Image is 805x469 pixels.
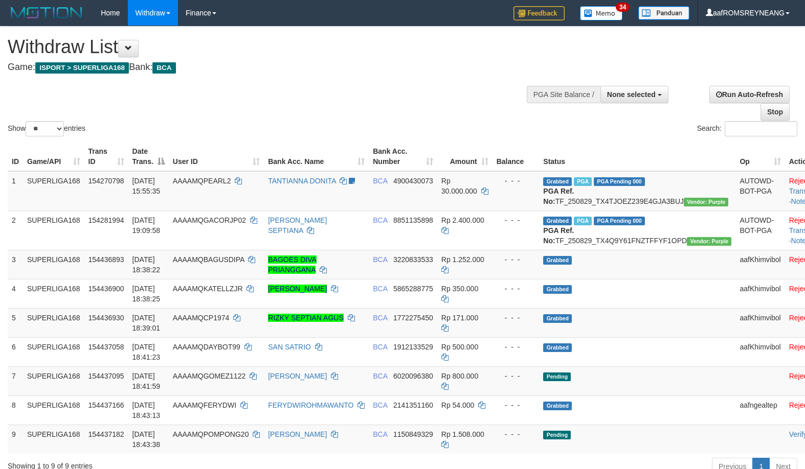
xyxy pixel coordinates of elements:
[268,314,344,322] a: RIZKY SEPTIAN AGUS
[735,250,785,279] td: aafKhimvibol
[268,372,327,380] a: [PERSON_NAME]
[132,177,161,195] span: [DATE] 15:55:35
[23,308,84,337] td: SUPERLIGA168
[393,255,433,264] span: Copy 3220833533 to clipboard
[88,314,124,322] span: 154436930
[543,314,572,323] span: Grabbed
[268,430,327,438] a: [PERSON_NAME]
[513,6,565,20] img: Feedback.jpg
[132,285,161,303] span: [DATE] 18:38:25
[373,314,387,322] span: BCA
[441,255,484,264] span: Rp 1.252.000
[735,337,785,366] td: aafKhimvibol
[543,431,571,439] span: Pending
[543,187,574,205] b: PGA Ref. No:
[497,254,535,265] div: - - -
[638,6,689,20] img: panduan.png
[373,343,387,351] span: BCA
[393,285,433,293] span: Copy 5865288775 to clipboard
[8,279,23,308] td: 4
[128,142,169,171] th: Date Trans.: activate to sort column descending
[437,142,493,171] th: Amount: activate to sort column ascending
[497,371,535,381] div: - - -
[169,142,264,171] th: User ID: activate to sort column ascending
[8,171,23,211] td: 1
[8,37,526,57] h1: Withdraw List
[23,425,84,454] td: SUPERLIGA168
[23,366,84,395] td: SUPERLIGA168
[88,401,124,409] span: 154437166
[373,216,387,224] span: BCA
[8,308,23,337] td: 5
[8,121,85,136] label: Show entries
[393,314,433,322] span: Copy 1772275450 to clipboard
[543,285,572,294] span: Grabbed
[735,308,785,337] td: aafKhimvibol
[393,216,433,224] span: Copy 8851135898 to clipboard
[88,255,124,264] span: 154436893
[697,121,797,136] label: Search:
[393,372,433,380] span: Copy 6020096380 to clipboard
[173,314,230,322] span: AAAAMQCP1974
[441,177,477,195] span: Rp 30.000.000
[23,395,84,425] td: SUPERLIGA168
[132,343,161,361] span: [DATE] 18:41:23
[8,395,23,425] td: 8
[268,255,317,274] a: BAGOES DIVA PRIANGGANA
[574,177,592,186] span: Marked by aafmaleo
[35,62,129,74] span: ISPORT > SUPERLIGA168
[543,177,572,186] span: Grabbed
[173,255,244,264] span: AAAAMQBAGUSDIPA
[441,343,478,351] span: Rp 500.000
[132,401,161,419] span: [DATE] 18:43:13
[543,343,572,352] span: Grabbed
[393,343,433,351] span: Copy 1912133529 to clipboard
[543,226,574,245] b: PGA Ref. No:
[441,401,475,409] span: Rp 54.000
[497,215,535,225] div: - - -
[23,142,84,171] th: Game/API: activate to sort column ascending
[735,395,785,425] td: aafngealtep
[373,285,387,293] span: BCA
[497,429,535,439] div: - - -
[23,171,84,211] td: SUPERLIGA168
[441,430,484,438] span: Rp 1.508.000
[173,343,240,351] span: AAAAMQDAYBOT99
[543,217,572,225] span: Grabbed
[8,250,23,279] td: 3
[497,400,535,410] div: - - -
[616,3,630,12] span: 34
[687,237,731,246] span: Vendor URL: https://trx4.1velocity.biz
[173,430,249,438] span: AAAAMQPOMPONG20
[543,256,572,265] span: Grabbed
[574,217,592,225] span: Marked by aafnonsreyleab
[441,216,484,224] span: Rp 2.400.000
[8,337,23,366] td: 6
[23,279,84,308] td: SUPERLIGA168
[8,62,526,73] h4: Game: Bank:
[268,343,311,351] a: SAN SATRIO
[84,142,128,171] th: Trans ID: activate to sort column ascending
[527,86,600,103] div: PGA Site Balance /
[493,142,540,171] th: Balance
[497,313,535,323] div: - - -
[173,177,231,185] span: AAAAMQPEARL2
[373,372,387,380] span: BCA
[441,314,478,322] span: Rp 171.000
[543,402,572,410] span: Grabbed
[497,342,535,352] div: - - -
[539,142,735,171] th: Status
[735,210,785,250] td: AUTOWD-BOT-PGA
[600,86,668,103] button: None selected
[580,6,623,20] img: Button%20Memo.svg
[543,372,571,381] span: Pending
[594,177,645,186] span: PGA Pending
[373,255,387,264] span: BCA
[8,425,23,454] td: 9
[23,250,84,279] td: SUPERLIGA168
[497,176,535,186] div: - - -
[373,430,387,438] span: BCA
[132,430,161,449] span: [DATE] 18:43:38
[497,284,535,294] div: - - -
[369,142,437,171] th: Bank Acc. Number: activate to sort column ascending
